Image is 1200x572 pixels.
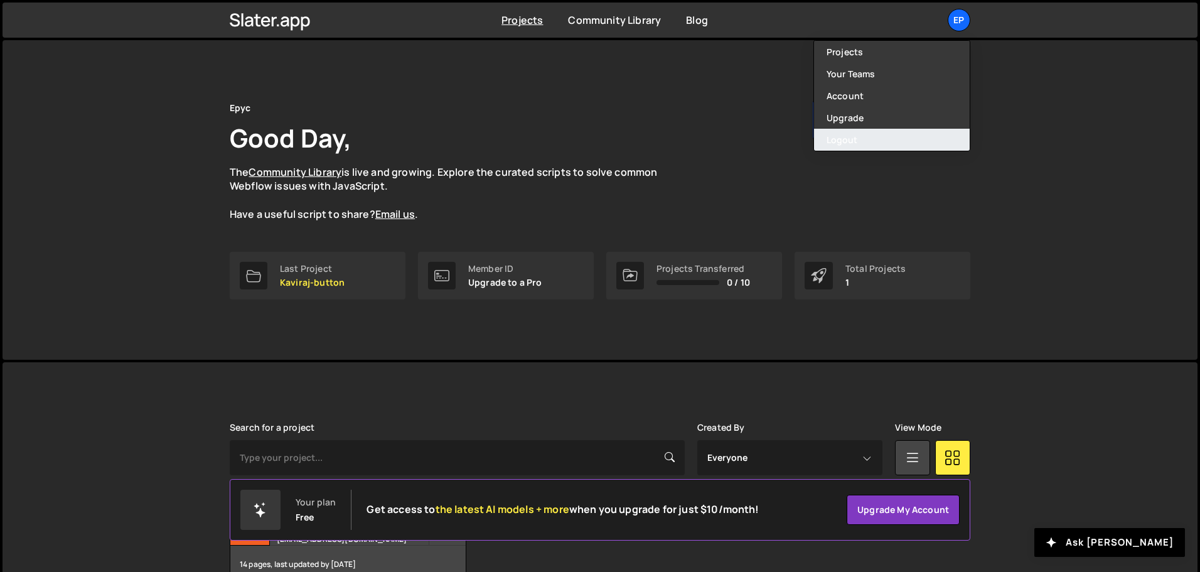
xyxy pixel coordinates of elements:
label: Created By [697,423,745,433]
p: Upgrade to a Pro [468,278,542,288]
div: Total Projects [845,264,906,274]
label: Search for a project [230,423,314,433]
h2: Get access to when you upgrade for just $10/month! [367,504,759,515]
a: Blog [686,13,708,27]
span: 0 / 10 [727,278,750,288]
h1: Good Day, [230,121,351,155]
a: Account [814,85,970,107]
a: Upgrade [814,107,970,129]
a: Email us [375,207,415,221]
a: Projects [814,41,970,63]
div: Last Project [280,264,345,274]
p: Kaviraj-button [280,278,345,288]
a: Your Teams [814,63,970,85]
input: Type your project... [230,440,685,475]
p: 1 [845,278,906,288]
label: View Mode [895,423,941,433]
a: Projects [501,13,543,27]
div: Epyc [230,100,251,116]
div: Free [296,512,314,522]
a: Community Library [249,165,341,179]
span: the latest AI models + more [436,502,569,516]
a: Community Library [568,13,661,27]
button: Logout [814,129,970,151]
a: Upgrade my account [847,495,960,525]
div: Projects Transferred [656,264,750,274]
p: The is live and growing. Explore the curated scripts to solve common Webflow issues with JavaScri... [230,165,682,222]
a: Ep [948,9,970,31]
div: Your plan [296,497,336,507]
a: Last Project Kaviraj-button [230,252,405,299]
div: Member ID [468,264,542,274]
button: Ask [PERSON_NAME] [1034,528,1185,557]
